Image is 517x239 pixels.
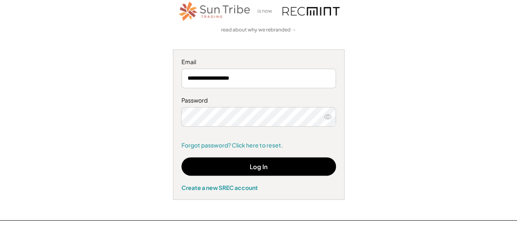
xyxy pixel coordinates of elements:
button: Log In [181,157,336,176]
a: Forgot password? Click here to reset. [181,141,336,150]
div: Email [181,58,336,66]
div: Create a new SREC account [181,184,336,191]
div: is now [255,8,278,15]
div: Password [181,96,336,105]
a: read about why we rebranded → [221,27,296,34]
img: recmint-logotype%403x.png [282,7,340,16]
